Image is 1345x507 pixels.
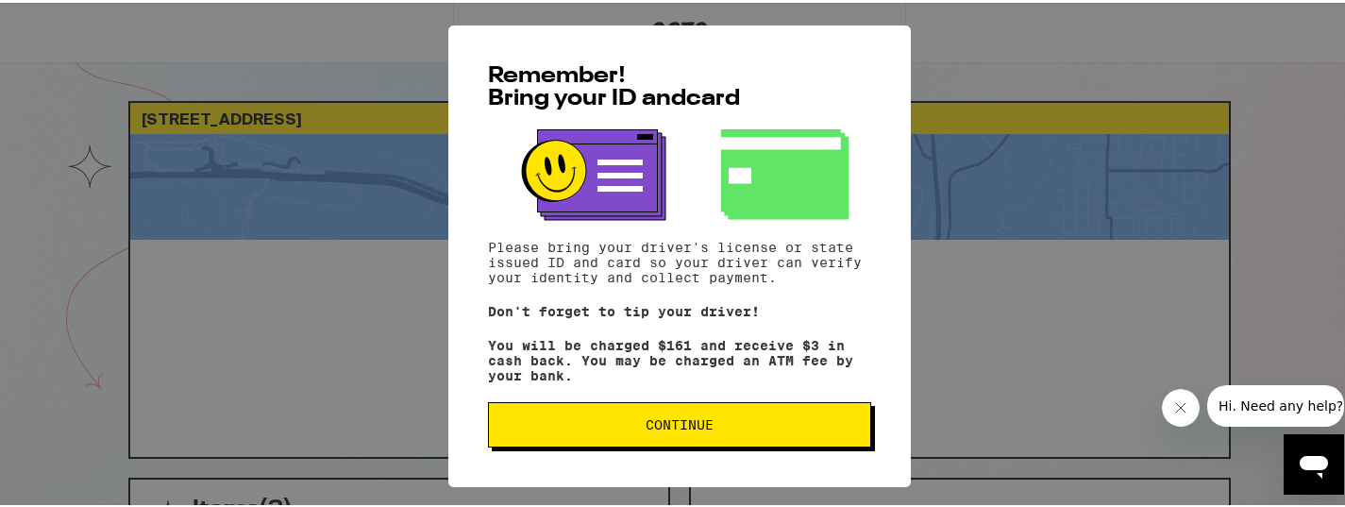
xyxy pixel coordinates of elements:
[488,399,871,445] button: Continue
[488,335,871,380] p: You will be charged $161 and receive $3 in cash back. You may be charged an ATM fee by your bank.
[1162,386,1200,424] iframe: Close message
[1207,382,1344,424] iframe: Message from company
[646,415,714,429] span: Continue
[1284,431,1344,492] iframe: Button to launch messaging window
[488,237,871,282] p: Please bring your driver's license or state issued ID and card so your driver can verify your ide...
[488,62,740,108] span: Remember! Bring your ID and card
[488,301,871,316] p: Don't forget to tip your driver!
